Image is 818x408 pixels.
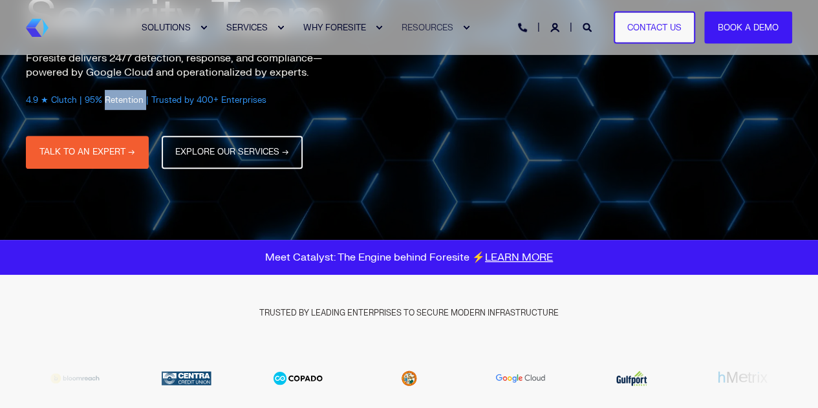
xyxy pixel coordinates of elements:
[485,251,553,264] a: LEARN MORE
[26,51,349,80] p: Foresite delivers 24/7 detection, response, and compliance—powered by Google Cloud and operationa...
[704,11,792,44] a: Book a Demo
[375,24,383,32] div: Expand WHY FORESITE
[26,373,124,383] img: Bloomreach logo
[583,363,681,393] img: Gulfport Energy logo
[462,24,470,32] div: Expand RESOURCES
[277,24,285,32] div: Expand SERVICES
[200,24,208,32] div: Expand SOLUTIONS
[162,136,303,169] a: EXPLORE OUR SERVICES →
[303,22,366,32] span: WHY FORESITE
[26,373,124,383] div: 3 / 20
[694,369,792,387] img: hMetrix logo
[402,22,453,32] span: RESOURCES
[583,21,594,32] a: Open Search
[26,19,48,37] img: Foresite brand mark, a hexagon shape of blues with a directional arrow to the right hand side
[265,251,553,264] span: Meet Catalyst: The Engine behind Foresite ⚡️
[360,363,458,393] div: 6 / 20
[26,19,48,37] a: Back to Home
[614,11,695,44] a: Contact Us
[26,95,266,105] span: 4.9 ★ Clutch | 95% Retention | Trusted by 400+ Enterprises
[471,363,570,393] div: 7 / 20
[26,136,149,169] a: TALK TO AN EXPERT →
[694,369,792,387] div: 9 / 20
[137,363,235,393] img: Centra Credit Union logo
[248,363,347,393] img: Copado logo
[471,363,570,393] img: Google Cloud logo
[259,308,559,318] span: TRUSTED BY LEADING ENTERPRISES TO SECURE MODERN INFRASTRUCTURE
[137,363,235,393] div: 4 / 20
[583,363,681,393] div: 8 / 20
[360,363,458,393] img: Florida Department State logo
[142,22,191,32] span: SOLUTIONS
[248,363,347,393] div: 5 / 20
[550,21,562,32] a: Login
